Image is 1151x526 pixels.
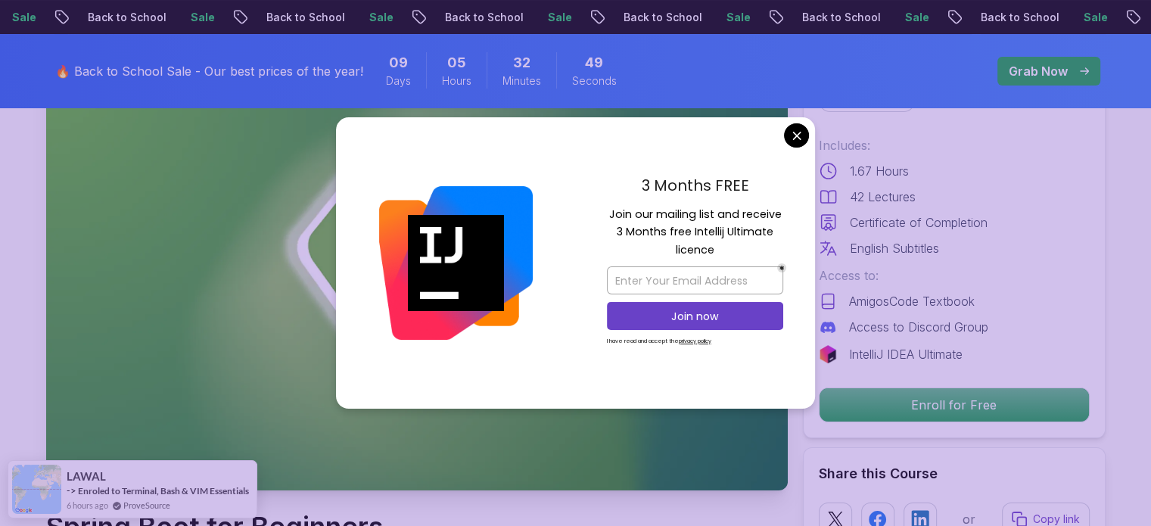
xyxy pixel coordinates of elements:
span: 49 Seconds [585,52,603,73]
p: Back to School [382,10,485,25]
p: English Subtitles [850,239,939,257]
span: 32 Minutes [513,52,530,73]
p: 42 Lectures [850,188,916,206]
span: LAWAL [67,470,106,483]
p: Sale [842,10,891,25]
span: 5 Hours [447,52,466,73]
p: Enroll for Free [820,388,1089,422]
button: Enroll for Free [819,387,1090,422]
span: Days [386,73,411,89]
p: Sale [306,10,355,25]
span: 9 Days [389,52,408,73]
span: Minutes [502,73,541,89]
img: spring-boot-for-beginners_thumbnail [46,73,788,490]
p: Back to School [918,10,1021,25]
p: Back to School [561,10,664,25]
p: 🔥 Back to School Sale - Our best prices of the year! [55,62,363,80]
p: Grab Now [1009,62,1068,80]
p: Sale [128,10,176,25]
p: 1.67 Hours [850,162,909,180]
p: Sale [1021,10,1069,25]
p: Access to Discord Group [849,318,988,336]
p: AmigosCode Textbook [849,292,975,310]
span: Seconds [572,73,617,89]
p: Certificate of Completion [850,213,988,232]
p: Sale [485,10,534,25]
span: 6 hours ago [67,499,108,512]
a: Enroled to Terminal, Bash & VIM Essentials [78,485,249,496]
p: Access to: [819,266,1090,285]
p: Back to School [739,10,842,25]
p: IntelliJ IDEA Ultimate [849,345,963,363]
p: Includes: [819,136,1090,154]
span: Hours [442,73,471,89]
h2: Share this Course [819,463,1090,484]
a: ProveSource [123,499,170,512]
img: jetbrains logo [819,345,837,363]
p: Sale [664,10,712,25]
p: Back to School [25,10,128,25]
span: -> [67,484,76,496]
img: provesource social proof notification image [12,465,61,514]
p: Back to School [204,10,306,25]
